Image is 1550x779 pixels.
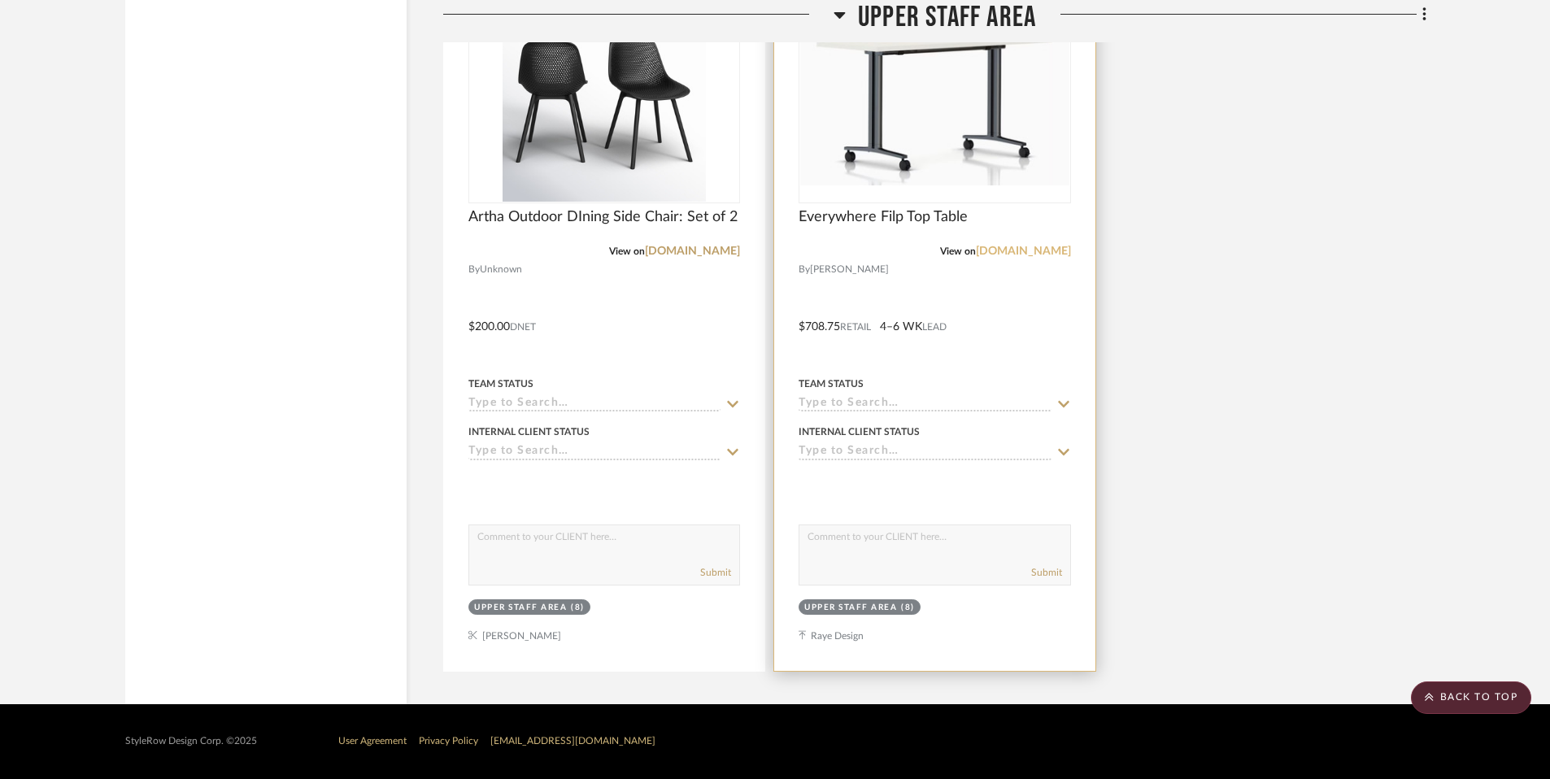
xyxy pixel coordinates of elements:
span: By [468,262,480,277]
button: Submit [700,565,731,580]
span: [PERSON_NAME] [810,262,889,277]
span: Artha Outdoor DIning Side Chair: Set of 2 [468,208,738,226]
div: Upper Staff Area [804,602,897,614]
input: Type to Search… [468,445,721,460]
a: Privacy Policy [419,736,478,746]
span: View on [609,246,645,256]
span: View on [940,246,976,256]
span: By [799,262,810,277]
div: Team Status [799,376,864,391]
div: (8) [901,602,915,614]
span: Everywhere Filp Top Table [799,208,968,226]
img: Everywhere Filp Top Table [800,14,1069,185]
div: Internal Client Status [468,424,590,439]
span: Unknown [480,262,522,277]
a: [DOMAIN_NAME] [645,246,740,257]
div: StyleRow Design Corp. ©2025 [125,735,257,747]
div: (8) [571,602,585,614]
button: Submit [1031,565,1062,580]
div: Internal Client Status [799,424,920,439]
div: Upper Staff Area [474,602,567,614]
input: Type to Search… [468,397,721,412]
a: [EMAIL_ADDRESS][DOMAIN_NAME] [490,736,655,746]
a: [DOMAIN_NAME] [976,246,1071,257]
scroll-to-top-button: BACK TO TOP [1411,681,1531,714]
input: Type to Search… [799,397,1051,412]
div: Team Status [468,376,533,391]
input: Type to Search… [799,445,1051,460]
a: User Agreement [338,736,407,746]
